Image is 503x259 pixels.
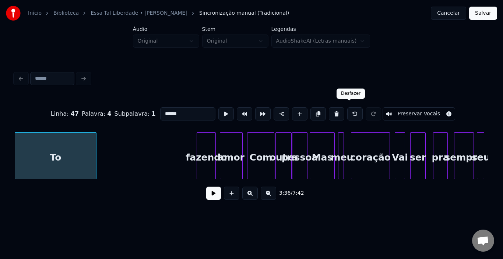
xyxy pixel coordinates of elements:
[279,190,291,197] span: 3:36
[28,10,289,17] nav: breadcrumb
[431,7,466,20] button: Cancelar
[53,10,79,17] a: Biblioteca
[51,109,79,118] div: Linha :
[279,190,297,197] div: /
[28,10,42,17] a: Início
[82,109,111,118] div: Palavra :
[292,190,304,197] span: 7:42
[71,110,79,117] span: 47
[152,110,156,117] span: 1
[6,6,21,21] img: youka
[341,91,360,97] div: Desfazer
[271,26,370,32] label: Legendas
[107,110,111,117] span: 4
[202,26,268,32] label: Stem
[199,10,289,17] span: Sincronização manual (Tradicional)
[472,230,494,252] a: Bate-papo aberto
[91,10,187,17] a: Essa Tal Liberdade • [PERSON_NAME]
[469,7,497,20] button: Salvar
[383,107,455,120] button: Toggle
[133,26,199,32] label: Áudio
[115,109,156,118] div: Subpalavra :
